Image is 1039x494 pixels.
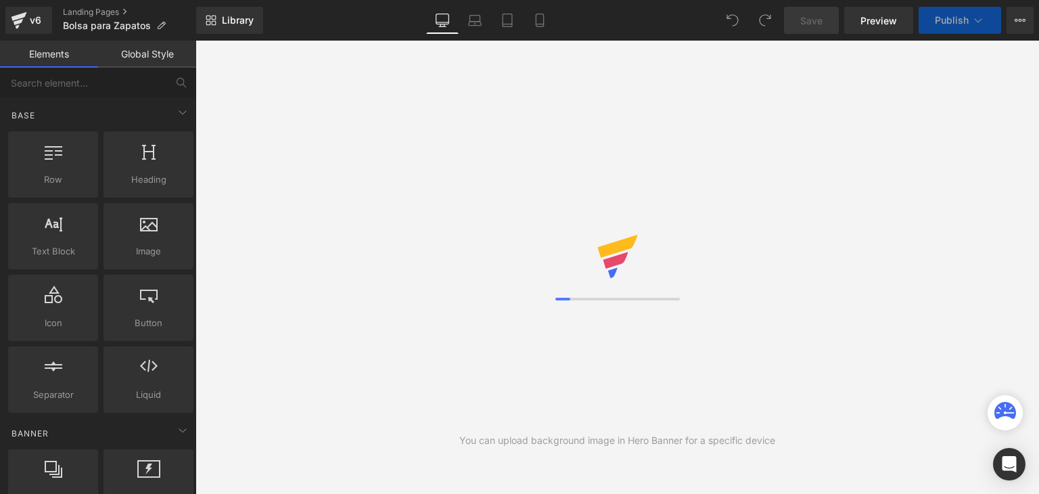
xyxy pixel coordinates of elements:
span: Heading [108,173,189,187]
a: Mobile [524,7,556,34]
span: Separator [12,388,94,402]
span: Icon [12,316,94,330]
a: Global Style [98,41,196,68]
span: Preview [860,14,897,28]
span: Button [108,316,189,330]
span: Save [800,14,823,28]
a: New Library [196,7,263,34]
span: Bolsa para Zapatos [63,20,151,31]
div: You can upload background image in Hero Banner for a specific device [459,433,775,448]
a: Landing Pages [63,7,196,18]
a: Tablet [491,7,524,34]
button: More [1007,7,1034,34]
span: Banner [10,427,50,440]
a: Laptop [459,7,491,34]
button: Redo [752,7,779,34]
span: Liquid [108,388,189,402]
button: Undo [719,7,746,34]
div: Open Intercom Messenger [993,448,1025,480]
span: Image [108,244,189,259]
a: v6 [5,7,52,34]
span: Base [10,109,37,122]
span: Library [222,14,254,26]
a: Preview [844,7,913,34]
span: Row [12,173,94,187]
div: v6 [27,12,44,29]
button: Publish [919,7,1001,34]
span: Publish [935,15,969,26]
span: Text Block [12,244,94,259]
a: Desktop [426,7,459,34]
